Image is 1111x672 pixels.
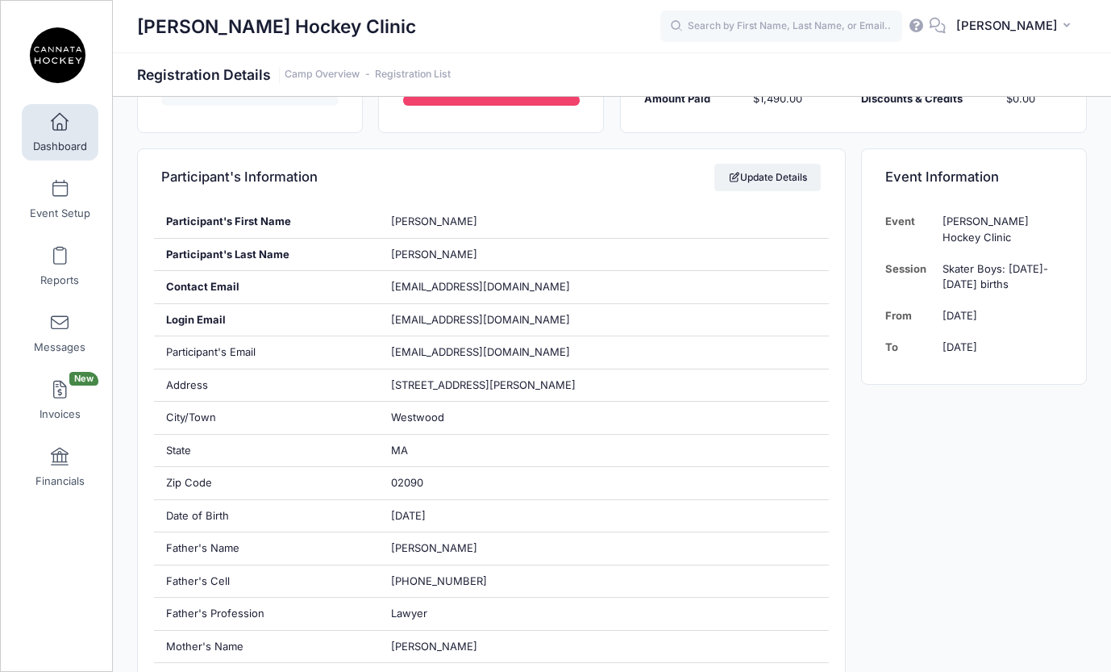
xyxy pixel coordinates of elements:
[33,140,87,153] span: Dashboard
[885,332,934,363] td: To
[391,574,487,587] span: [PHONE_NUMBER]
[391,215,477,227] span: [PERSON_NAME]
[375,69,451,81] a: Registration List
[391,541,477,554] span: [PERSON_NAME]
[27,25,88,86] img: Cannata Hockey Clinic
[934,332,1063,363] td: [DATE]
[154,304,379,336] div: Login Email
[660,10,902,43] input: Search by First Name, Last Name, or Email...
[391,378,576,391] span: [STREET_ADDRESS][PERSON_NAME]
[154,500,379,532] div: Date of Birth
[34,340,85,354] span: Messages
[391,640,477,653] span: [PERSON_NAME]
[714,164,822,191] a: Update Details
[154,566,379,598] div: Father's Cell
[40,273,79,287] span: Reports
[154,271,379,303] div: Contact Email
[154,435,379,467] div: State
[154,532,379,565] div: Father's Name
[885,253,934,301] td: Session
[154,336,379,369] div: Participant's Email
[934,253,1063,301] td: Skater Boys: [DATE]-[DATE] births
[391,248,477,261] span: [PERSON_NAME]
[934,206,1063,253] td: [PERSON_NAME] Hockey Clinic
[1,17,114,94] a: Cannata Hockey Clinic
[391,607,427,620] span: Lawyer
[391,280,570,293] span: [EMAIL_ADDRESS][DOMAIN_NAME]
[69,372,98,386] span: New
[30,207,90,220] span: Event Setup
[391,411,444,424] span: Westwood
[885,206,934,253] td: Event
[22,305,98,361] a: Messages
[22,104,98,161] a: Dashboard
[40,407,81,421] span: Invoices
[35,474,85,488] span: Financials
[946,8,1087,45] button: [PERSON_NAME]
[22,238,98,294] a: Reports
[22,171,98,227] a: Event Setup
[154,598,379,630] div: Father's Profession
[154,239,379,271] div: Participant's Last Name
[137,8,416,45] h1: [PERSON_NAME] Hockey Clinic
[853,91,997,107] div: Discounts & Credits
[934,300,1063,332] td: [DATE]
[154,402,379,434] div: City/Town
[22,372,98,428] a: InvoicesNew
[636,91,745,107] div: Amount Paid
[137,66,451,83] h1: Registration Details
[154,467,379,499] div: Zip Code
[998,91,1071,107] div: $0.00
[154,206,379,238] div: Participant's First Name
[154,631,379,663] div: Mother's Name
[885,155,999,201] h4: Event Information
[956,17,1058,35] span: [PERSON_NAME]
[391,509,426,522] span: [DATE]
[391,444,408,457] span: MA
[391,345,570,358] span: [EMAIL_ADDRESS][DOMAIN_NAME]
[391,312,593,328] span: [EMAIL_ADDRESS][DOMAIN_NAME]
[154,369,379,402] div: Address
[745,91,854,107] div: $1,490.00
[22,439,98,495] a: Financials
[885,300,934,332] td: From
[285,69,360,81] a: Camp Overview
[161,155,318,201] h4: Participant's Information
[391,476,423,489] span: 02090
